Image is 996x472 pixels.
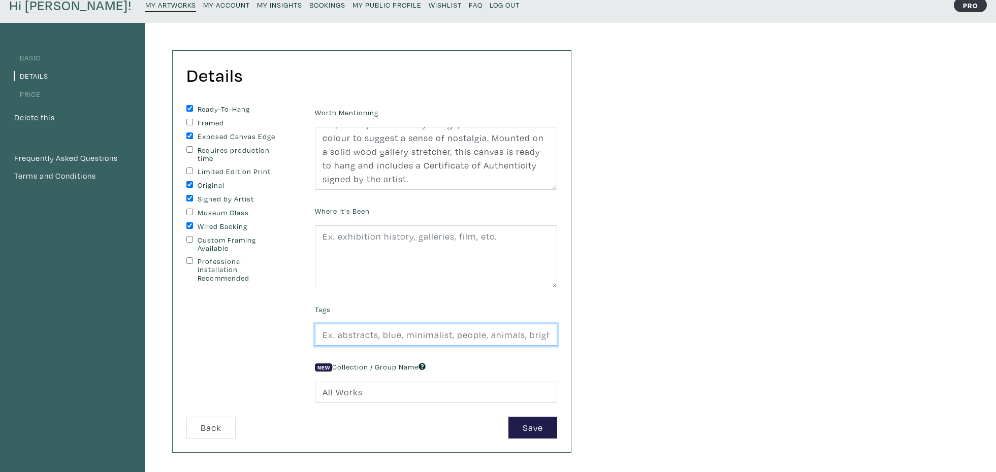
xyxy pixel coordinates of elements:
label: Professional Installation Recommended [198,257,282,283]
a: Terms and Conditions [14,170,131,183]
label: Tags [315,304,331,315]
button: Delete this [14,111,55,124]
label: Requires production time [198,146,282,163]
label: Framed [198,119,282,127]
label: Where It's Been [315,206,370,217]
label: Original [198,181,282,190]
a: Price [14,89,41,99]
label: Signed by Artist [198,195,282,204]
a: Basic [14,53,41,62]
label: Ready-To-Hang [198,105,282,114]
h2: Details [186,64,243,86]
label: Limited Edition Print [198,167,282,176]
input: Ex. 202X, Landscape Collection, etc. [315,382,557,403]
button: Save [508,417,557,439]
span: New [315,363,332,372]
a: Frequently Asked Questions [14,152,131,165]
label: Custom Framing Available [198,236,282,253]
label: Wired Backing [198,222,282,231]
input: Ex. abstracts, blue, minimalist, people, animals, bright, etc. [315,324,557,346]
button: Back [186,417,236,439]
a: Details [14,71,48,81]
label: Exposed Canvas Edge [198,132,282,141]
label: Museum Glass [198,209,282,217]
label: Worth Mentioning [315,107,378,118]
label: Collection / Group Name [315,361,426,373]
